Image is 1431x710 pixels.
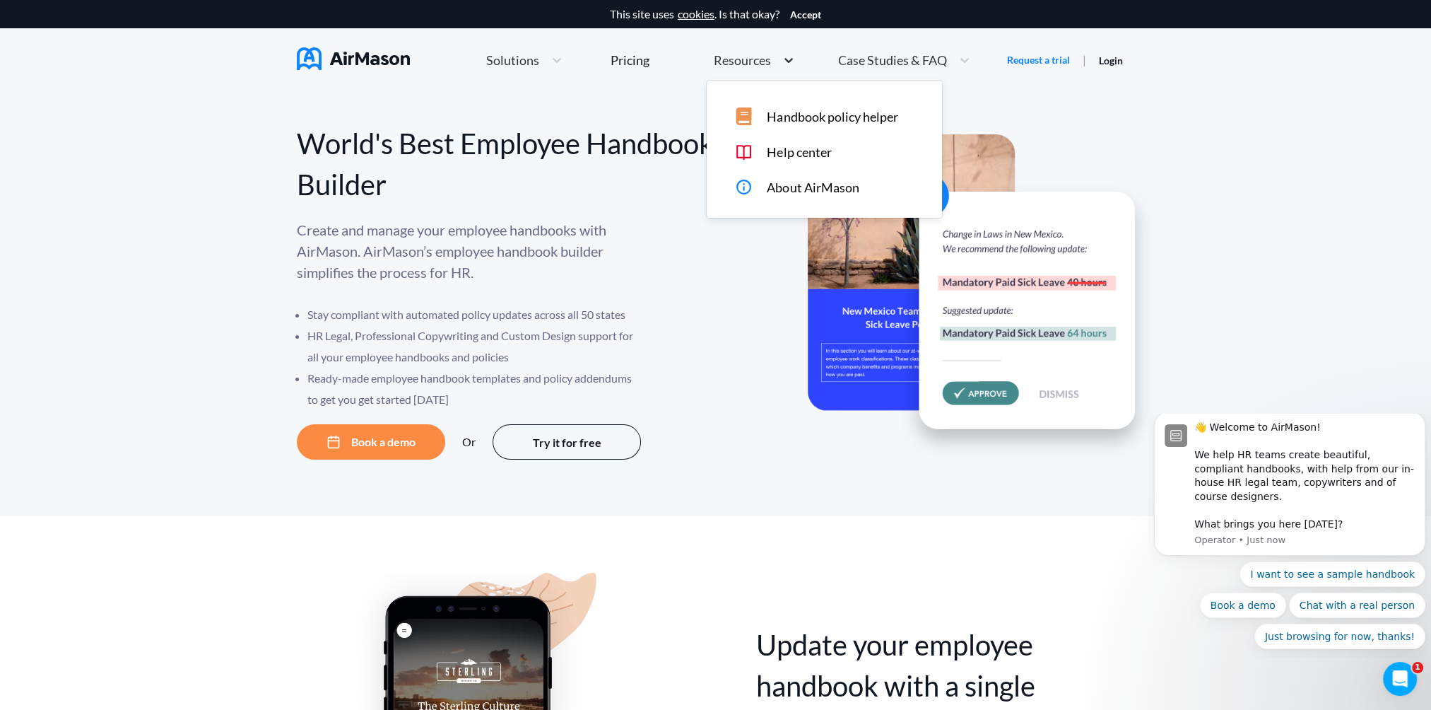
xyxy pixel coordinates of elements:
button: Quick reply: Book a demo [52,179,138,204]
div: Pricing [611,54,649,66]
li: Stay compliant with automated policy updates across all 50 states [307,304,643,325]
span: Help center [767,145,831,160]
span: Case Studies & FAQ [838,54,947,66]
iframe: Intercom notifications message [1148,414,1431,658]
div: World's Best Employee Handbook Builder [297,123,716,205]
span: Handbook policy helper [767,110,897,124]
img: AirMason Logo [297,47,410,70]
span: | [1083,53,1086,66]
span: About AirMason [767,180,859,195]
div: Message content [46,7,266,118]
a: Request a trial [1007,53,1070,67]
a: Pricing [611,47,649,73]
img: Profile image for Operator [16,11,39,33]
div: Quick reply options [6,148,277,235]
span: Solutions [486,54,539,66]
button: Book a demo [297,424,445,460]
a: Login [1099,54,1123,66]
img: hero-banner [808,134,1154,459]
li: HR Legal, Professional Copywriting and Custom Design support for all your employee handbooks and ... [307,325,643,368]
span: Resources [714,54,771,66]
button: Quick reply: Chat with a real person [141,179,277,204]
button: Quick reply: Just browsing for now, thanks! [106,210,277,235]
div: Or [462,436,476,448]
button: Quick reply: I want to see a sample handbook [91,148,277,173]
p: Message from Operator, sent Just now [46,120,266,133]
iframe: Intercom live chat [1383,662,1417,696]
span: 1 [1412,662,1423,673]
a: cookies [678,8,714,21]
p: Create and manage your employee handbooks with AirMason. AirMason’s employee handbook builder sim... [297,219,643,283]
button: Accept cookies [790,9,821,21]
div: 👋 Welcome to AirMason! We help HR teams create beautiful, compliant handbooks, with help from our... [46,7,266,118]
li: Ready-made employee handbook templates and policy addendums to get you get started [DATE] [307,368,643,410]
button: Try it for free [493,424,641,460]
